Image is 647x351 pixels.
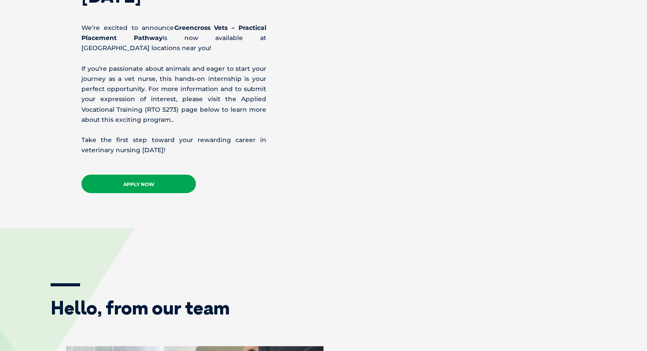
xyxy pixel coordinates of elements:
a: APPLY NOW [81,175,196,193]
b: Greencross Vets – Practical Placement Pathway [81,24,266,42]
p: Take the first step toward your rewarding career in veterinary nursing [DATE]! [81,135,266,155]
p: If you’re passionate about animals and eager to start your journey as a vet nurse, this hands-on ... [81,64,266,125]
p: We’re excited to announce is now available at [GEOGRAPHIC_DATA] locations near you! [81,23,266,54]
h1: Hello, from our team [51,299,596,317]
